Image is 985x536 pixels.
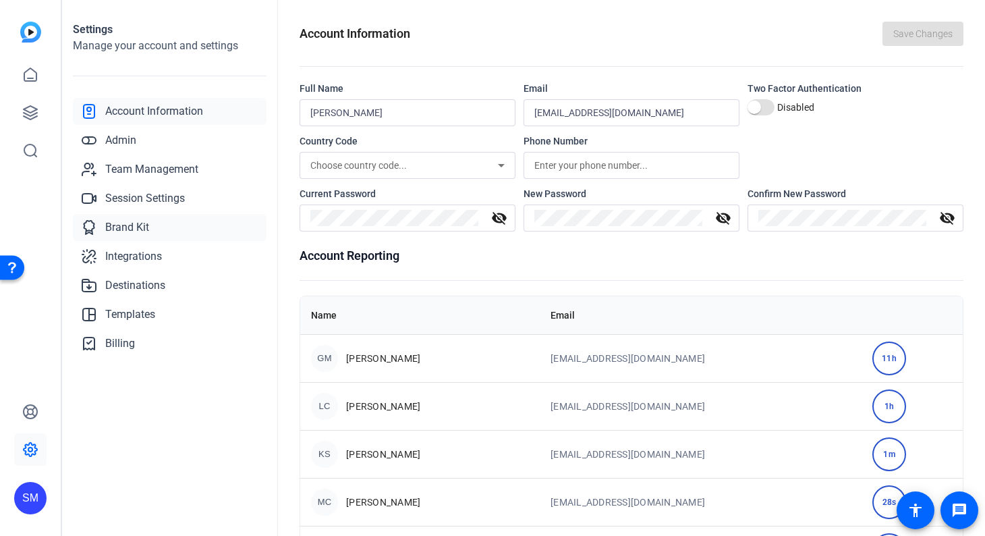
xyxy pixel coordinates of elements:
[346,352,420,365] span: [PERSON_NAME]
[73,214,266,241] a: Brand Kit
[300,296,540,334] th: Name
[20,22,41,43] img: blue-gradient.svg
[73,156,266,183] a: Team Management
[748,187,963,200] div: Confirm New Password
[540,430,862,478] td: [EMAIL_ADDRESS][DOMAIN_NAME]
[105,306,155,323] span: Templates
[524,187,739,200] div: New Password
[534,157,729,173] input: Enter your phone number...
[300,187,515,200] div: Current Password
[951,502,967,518] mat-icon: message
[311,489,338,516] div: MC
[73,127,266,154] a: Admin
[105,336,135,352] span: Billing
[748,82,963,95] div: Two Factor Authentication
[346,400,420,413] span: [PERSON_NAME]
[311,441,338,468] div: KS
[105,103,203,119] span: Account Information
[73,185,266,212] a: Session Settings
[105,248,162,265] span: Integrations
[534,105,729,121] input: Enter your email...
[540,296,862,334] th: Email
[310,160,407,171] span: Choose country code...
[73,330,266,357] a: Billing
[540,382,862,430] td: [EMAIL_ADDRESS][DOMAIN_NAME]
[105,132,136,149] span: Admin
[524,134,739,148] div: Phone Number
[105,277,165,294] span: Destinations
[73,272,266,299] a: Destinations
[707,210,739,226] mat-icon: visibility_off
[872,390,906,423] div: 1h
[775,101,814,114] label: Disabled
[105,219,149,236] span: Brand Kit
[310,105,505,121] input: Enter your name...
[73,243,266,270] a: Integrations
[105,190,185,207] span: Session Settings
[73,301,266,328] a: Templates
[540,334,862,382] td: [EMAIL_ADDRESS][DOMAIN_NAME]
[346,495,420,509] span: [PERSON_NAME]
[311,393,338,420] div: LC
[300,82,515,95] div: Full Name
[524,82,739,95] div: Email
[300,24,410,43] h1: Account Information
[931,210,963,226] mat-icon: visibility_off
[73,22,266,38] h1: Settings
[300,246,963,265] h1: Account Reporting
[311,345,338,372] div: GM
[346,448,420,461] span: [PERSON_NAME]
[73,98,266,125] a: Account Information
[105,161,198,178] span: Team Management
[540,478,862,526] td: [EMAIL_ADDRESS][DOMAIN_NAME]
[907,502,924,518] mat-icon: accessibility
[300,134,515,148] div: Country Code
[483,210,515,226] mat-icon: visibility_off
[73,38,266,54] h2: Manage your account and settings
[872,485,906,519] div: 28s
[872,437,906,471] div: 1m
[872,342,906,375] div: 11h
[14,482,47,514] div: SM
